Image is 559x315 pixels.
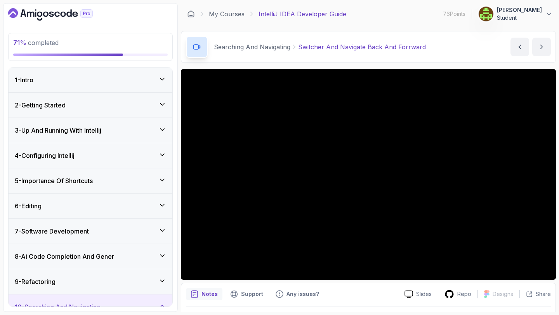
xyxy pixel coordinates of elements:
[187,10,195,18] a: Dashboard
[9,67,172,92] button: 1-Intro
[438,289,477,299] a: Repo
[286,290,319,298] p: Any issues?
[532,38,551,56] button: next content
[15,100,66,110] h3: 2 - Getting Started
[13,39,26,47] span: 71 %
[457,290,471,298] p: Repo
[13,39,59,47] span: completed
[9,93,172,118] button: 2-Getting Started
[9,269,172,294] button: 9-Refactoring
[241,290,263,298] p: Support
[510,38,529,56] button: previous content
[443,10,465,18] p: 76 Points
[209,9,245,19] a: My Courses
[398,290,438,298] a: Slides
[15,201,42,211] h3: 6 - Editing
[226,288,268,300] button: Support button
[271,288,324,300] button: Feedback button
[9,143,172,168] button: 4-Configuring Intellij
[9,244,172,269] button: 8-Ai Code Completion And Gener
[497,6,542,14] p: [PERSON_NAME]
[15,252,114,261] h3: 8 - Ai Code Completion And Gener
[9,194,172,218] button: 6-Editing
[15,302,101,312] h3: 10 - Searching And Navigating
[214,42,290,52] p: Searching And Navigating
[9,118,172,143] button: 3-Up And Running With Intellij
[15,176,93,185] h3: 5 - Importance Of Shortcuts
[298,42,426,52] p: Switcher And Navigate Back And Forrward
[9,219,172,244] button: 7-Software Development
[8,8,111,21] a: Dashboard
[9,168,172,193] button: 5-Importance Of Shortcuts
[15,126,101,135] h3: 3 - Up And Running With Intellij
[15,75,33,85] h3: 1 - Intro
[536,290,551,298] p: Share
[181,69,556,280] iframe: 4 - Switcher and Navigate Back and Forrward
[259,9,346,19] p: IntelliJ IDEA Developer Guide
[416,290,432,298] p: Slides
[478,6,553,22] button: user profile image[PERSON_NAME]Student
[15,151,75,160] h3: 4 - Configuring Intellij
[497,14,542,22] p: Student
[15,227,89,236] h3: 7 - Software Development
[519,290,551,298] button: Share
[15,277,56,286] h3: 9 - Refactoring
[479,7,493,21] img: user profile image
[493,290,513,298] p: Designs
[201,290,218,298] p: Notes
[186,288,222,300] button: notes button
